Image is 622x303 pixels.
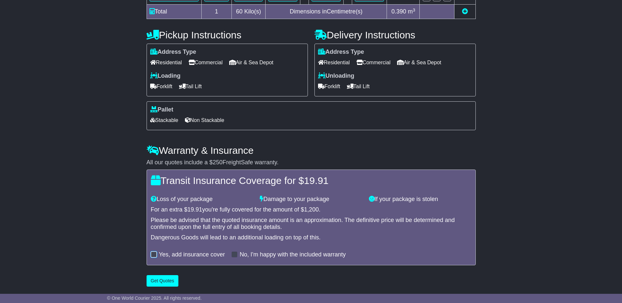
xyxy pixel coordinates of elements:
h4: Warranty & Insurance [147,145,476,156]
button: Get Quotes [147,275,179,287]
h4: Delivery Instructions [314,30,476,40]
span: Commercial [189,57,223,68]
span: Air & Sea Depot [397,57,441,68]
span: 0.390 [391,8,406,15]
sup: 3 [413,8,415,12]
div: All our quotes include a $ FreightSafe warranty. [147,159,476,166]
a: Add new item [462,8,468,15]
span: 60 [236,8,243,15]
label: Address Type [150,49,196,56]
span: Air & Sea Depot [229,57,273,68]
label: No, I'm happy with the included warranty [240,251,346,258]
label: Address Type [318,49,364,56]
td: Dimensions in Centimetre(s) [265,5,387,19]
span: Tail Lift [179,81,202,91]
td: 1 [201,5,232,19]
span: Residential [318,57,350,68]
span: 250 [213,159,223,166]
span: 1,200 [304,206,319,213]
div: Damage to your package [256,196,366,203]
span: 19.91 [188,206,202,213]
span: Stackable [150,115,178,125]
label: Unloading [318,72,354,80]
label: Pallet [150,106,173,113]
span: Forklift [318,81,340,91]
div: Please be advised that the quoted insurance amount is an approximation. The definitive price will... [151,217,472,231]
label: Yes, add insurance cover [159,251,225,258]
h4: Pickup Instructions [147,30,308,40]
label: Loading [150,72,181,80]
span: 19.91 [304,175,329,186]
div: Dangerous Goods will lead to an additional loading on top of this. [151,234,472,241]
td: Kilo(s) [232,5,266,19]
span: Residential [150,57,182,68]
span: Forklift [150,81,172,91]
span: Tail Lift [347,81,370,91]
div: For an extra $ you're fully covered for the amount of $ . [151,206,472,213]
td: Total [147,5,201,19]
span: Commercial [356,57,391,68]
div: Loss of your package [148,196,257,203]
h4: Transit Insurance Coverage for $ [151,175,472,186]
div: If your package is stolen [366,196,475,203]
span: m [408,8,415,15]
span: Non Stackable [185,115,224,125]
span: © One World Courier 2025. All rights reserved. [107,295,202,301]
